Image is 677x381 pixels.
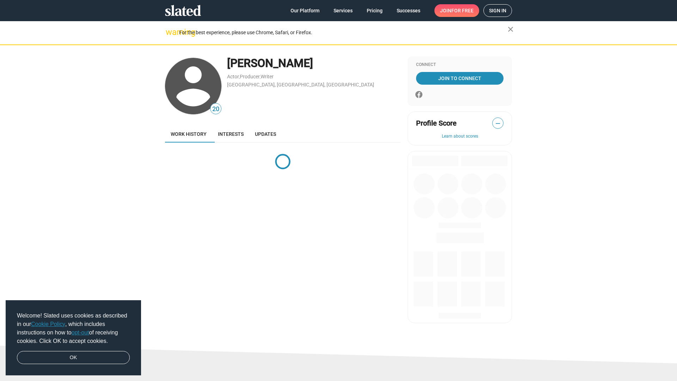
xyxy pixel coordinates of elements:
span: Interests [218,131,244,137]
span: , [260,75,261,79]
a: Join To Connect [416,72,504,85]
span: Updates [255,131,276,137]
a: Actor [227,74,239,79]
span: Sign in [489,5,506,17]
a: Work history [165,126,212,143]
span: — [493,119,503,128]
span: Profile Score [416,119,457,128]
a: Joinfor free [434,4,479,17]
a: Writer [261,74,274,79]
a: Pricing [361,4,388,17]
span: Work history [171,131,207,137]
span: Pricing [367,4,383,17]
div: cookieconsent [6,300,141,376]
a: Successes [391,4,426,17]
a: Sign in [483,4,512,17]
span: Join [440,4,474,17]
mat-icon: warning [166,28,174,36]
span: Successes [397,4,420,17]
a: Our Platform [285,4,325,17]
a: Producer [240,74,260,79]
a: dismiss cookie message [17,351,130,364]
span: Services [334,4,353,17]
a: Services [328,4,358,17]
div: Connect [416,62,504,68]
span: for free [451,4,474,17]
span: , [239,75,240,79]
a: Cookie Policy [31,321,65,327]
span: 20 [211,104,221,114]
a: opt-out [72,329,89,335]
a: [GEOGRAPHIC_DATA], [GEOGRAPHIC_DATA], [GEOGRAPHIC_DATA] [227,82,374,87]
a: Updates [249,126,282,143]
mat-icon: close [506,25,515,34]
div: For the best experience, please use Chrome, Safari, or Firefox. [179,28,508,37]
a: Interests [212,126,249,143]
button: Learn about scores [416,134,504,139]
span: Welcome! Slated uses cookies as described in our , which includes instructions on how to of recei... [17,312,130,345]
span: Join To Connect [417,72,502,85]
span: Our Platform [291,4,319,17]
div: [PERSON_NAME] [227,56,401,71]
